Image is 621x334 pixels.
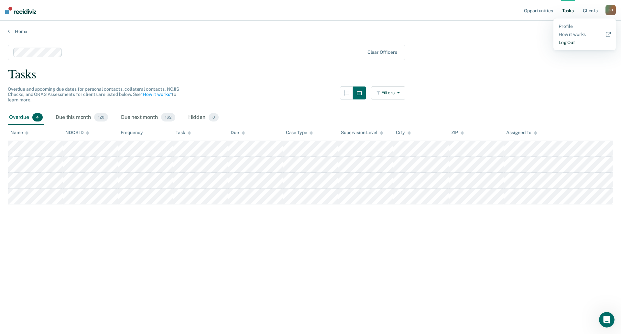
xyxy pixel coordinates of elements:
[367,50,397,55] div: Clear officers
[8,86,179,103] span: Overdue and upcoming due dates for personal contacts, collateral contacts, NCJIS Checks, and ORAS...
[371,86,405,99] button: Filters
[54,110,109,125] div: Due this month120
[559,32,611,37] a: How it works
[559,24,611,29] a: Profile
[396,130,410,135] div: City
[605,5,616,15] button: BB
[32,113,43,121] span: 4
[286,130,313,135] div: Case Type
[8,68,613,81] div: Tasks
[8,110,44,125] div: Overdue4
[209,113,219,121] span: 0
[559,40,611,45] a: Log Out
[5,7,36,14] img: Recidiviz
[341,130,383,135] div: Supervision Level
[121,130,143,135] div: Frequency
[231,130,245,135] div: Due
[187,110,220,125] div: Hidden0
[120,110,177,125] div: Due next month162
[599,312,615,328] iframe: Intercom live chat
[176,130,191,135] div: Task
[161,113,175,121] span: 162
[8,29,613,34] a: Home
[10,130,28,135] div: Name
[506,130,537,135] div: Assigned To
[605,5,616,15] div: B B
[65,130,89,135] div: NDCS ID
[94,113,108,121] span: 120
[451,130,464,135] div: ZIP
[141,92,172,97] a: “How it works”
